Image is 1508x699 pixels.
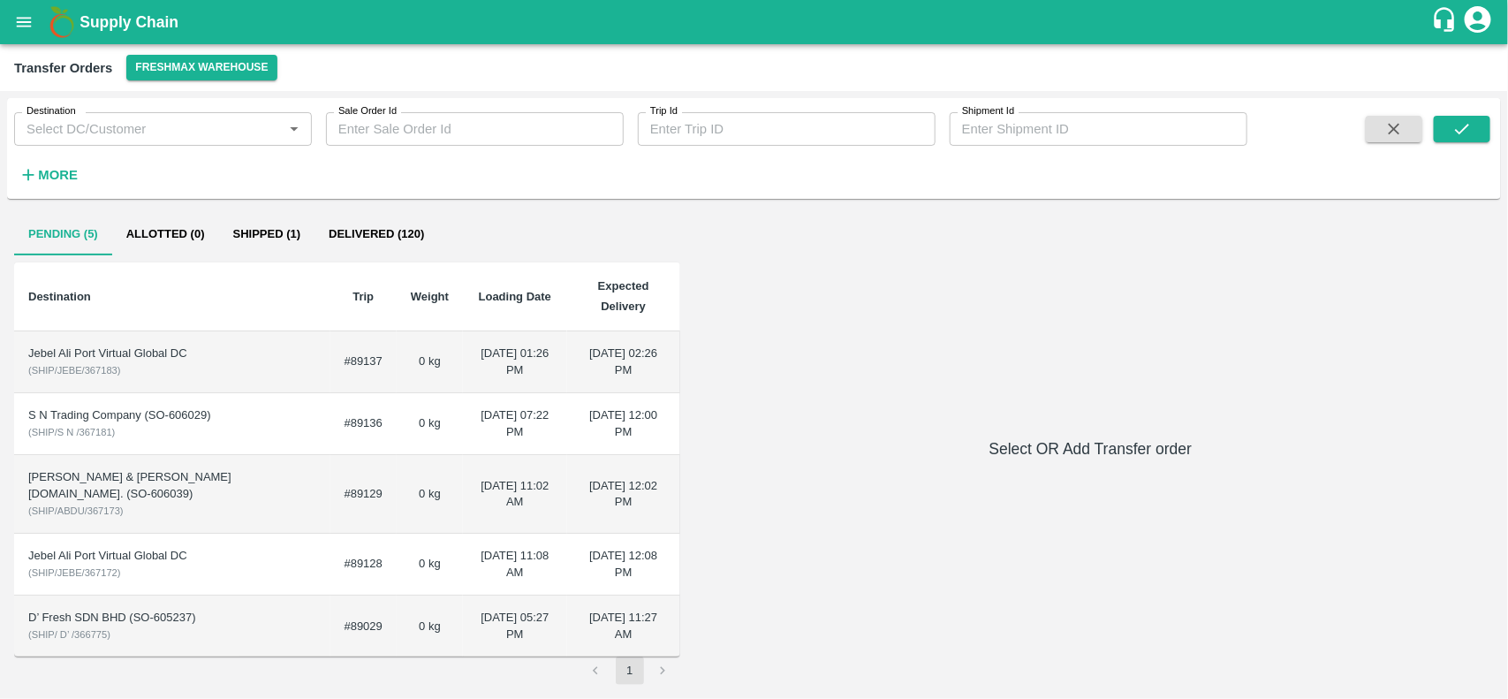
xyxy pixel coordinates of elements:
[1462,4,1494,41] div: account of current user
[687,437,1494,461] h6: Select OR Add Transfer order
[28,548,316,565] div: Jebel Ali Port Virtual Global DC
[330,331,397,393] td: #89137
[28,567,121,578] span: ( SHIP/JEBE/367172 )
[38,168,78,182] strong: More
[80,10,1431,34] a: Supply Chain
[950,112,1247,146] input: Enter Shipment ID
[567,534,680,596] td: [DATE] 12:08 PM
[28,427,115,437] span: ( SHIP/S N /367181 )
[598,279,649,312] b: Expected Delivery
[463,393,567,455] td: [DATE] 07:22 PM
[463,596,567,657] td: [DATE] 05:27 PM
[326,112,624,146] input: Enter Sale Order Id
[463,331,567,393] td: [DATE] 01:26 PM
[80,13,178,31] b: Supply Chain
[567,393,680,455] td: [DATE] 12:00 PM
[650,104,678,118] label: Trip Id
[580,657,680,685] nav: pagination navigation
[397,331,463,393] td: 0 kg
[330,534,397,596] td: #89128
[28,407,316,424] div: S N Trading Company (SO-606029)
[27,104,76,118] label: Destination
[397,455,463,534] td: 0 kg
[28,610,316,627] div: D’ Fresh SDN BHD (SO-605237)
[397,596,463,657] td: 0 kg
[962,104,1014,118] label: Shipment Id
[567,455,680,534] td: [DATE] 12:02 PM
[330,596,397,657] td: #89029
[28,346,316,362] div: Jebel Ali Port Virtual Global DC
[330,455,397,534] td: #89129
[397,534,463,596] td: 0 kg
[567,596,680,657] td: [DATE] 11:27 AM
[28,629,110,640] span: ( SHIP/ D’ /366775 )
[616,657,644,685] button: page 1
[352,290,374,303] b: Trip
[28,469,316,502] div: [PERSON_NAME] & [PERSON_NAME][DOMAIN_NAME]. (SO-606039)
[14,57,112,80] div: Transfer Orders
[479,290,551,303] b: Loading Date
[1431,6,1462,38] div: customer-support
[19,118,277,141] input: Select DC/Customer
[14,213,112,255] button: Pending (5)
[28,505,124,516] span: ( SHIP/ABDU/367173 )
[397,393,463,455] td: 0 kg
[28,290,91,303] b: Destination
[44,4,80,40] img: logo
[463,534,567,596] td: [DATE] 11:08 AM
[126,55,277,80] button: Select DC
[338,104,397,118] label: Sale Order Id
[14,160,82,190] button: More
[219,213,315,255] button: Shipped (1)
[28,365,121,376] span: ( SHIP/JEBE/367183 )
[314,213,438,255] button: Delivered (120)
[330,393,397,455] td: #89136
[283,118,306,141] button: Open
[4,2,44,42] button: open drawer
[463,455,567,534] td: [DATE] 11:02 AM
[567,331,680,393] td: [DATE] 02:26 PM
[638,112,936,146] input: Enter Trip ID
[112,213,219,255] button: Allotted (0)
[411,290,449,303] b: Weight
